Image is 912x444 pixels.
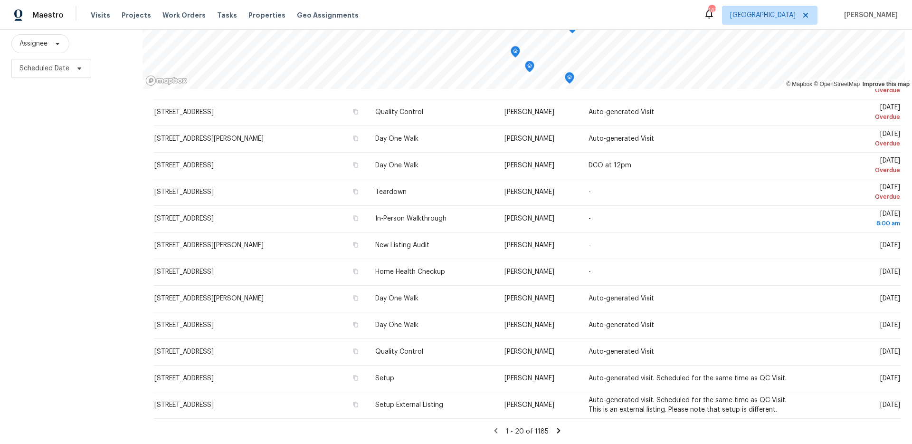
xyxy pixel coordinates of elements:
span: In-Person Walkthrough [375,215,446,222]
span: [PERSON_NAME] [504,322,554,328]
button: Copy Address [351,374,360,382]
span: Day One Walk [375,295,418,302]
span: [DATE] [812,131,900,148]
span: [GEOGRAPHIC_DATA] [730,10,796,20]
span: New Listing Audit [375,242,429,249]
span: [DATE] [812,157,900,175]
span: DCO at 12pm [589,162,631,169]
span: Teardown [375,189,407,195]
span: Setup External Listing [375,402,443,408]
span: Home Health Checkup [375,269,445,275]
div: Map marker [565,72,574,87]
span: [PERSON_NAME] [504,348,554,355]
button: Copy Address [351,400,360,409]
span: [DATE] [880,322,900,328]
button: Copy Address [351,134,360,143]
span: [DATE] [880,269,900,275]
span: Visits [91,10,110,20]
span: [DATE] [812,211,900,228]
span: [STREET_ADDRESS] [154,322,214,328]
span: [PERSON_NAME] [504,189,554,195]
a: OpenStreetMap [814,81,860,87]
span: - [589,189,591,195]
span: Projects [122,10,151,20]
a: Mapbox [786,81,812,87]
div: 141 [708,6,715,15]
span: Auto-generated visit. Scheduled for the same time as QC Visit. This is an external listing. Pleas... [589,397,787,413]
span: [DATE] [880,375,900,382]
div: Overdue [812,86,900,95]
span: [DATE] [880,242,900,249]
span: - [589,269,591,275]
span: Auto-generated visit. Scheduled for the same time as QC Visit. [589,375,787,382]
div: Overdue [812,139,900,148]
span: [STREET_ADDRESS][PERSON_NAME] [154,135,264,142]
span: [STREET_ADDRESS][PERSON_NAME] [154,295,264,302]
span: Quality Control [375,109,423,116]
span: [PERSON_NAME] [504,162,554,169]
span: Auto-generated Visit [589,135,654,142]
div: Overdue [812,112,900,122]
button: Copy Address [351,347,360,356]
button: Copy Address [351,241,360,249]
span: Auto-generated Visit [589,109,654,116]
span: [STREET_ADDRESS] [154,109,214,116]
a: Improve this map [863,81,910,87]
button: Copy Address [351,187,360,196]
span: Scheduled Date [19,64,69,73]
span: [STREET_ADDRESS] [154,189,214,195]
span: Day One Walk [375,162,418,169]
span: [STREET_ADDRESS] [154,402,214,408]
div: Overdue [812,165,900,175]
button: Copy Address [351,107,360,116]
span: [STREET_ADDRESS] [154,348,214,355]
div: Map marker [511,46,520,61]
span: - [589,242,591,249]
span: [DATE] [880,348,900,355]
span: Maestro [32,10,64,20]
span: [PERSON_NAME] [504,215,554,222]
span: Setup [375,375,394,382]
span: Tasks [217,12,237,19]
span: [PERSON_NAME] [840,10,898,20]
button: Copy Address [351,161,360,169]
span: [STREET_ADDRESS] [154,375,214,382]
span: [PERSON_NAME] [504,135,554,142]
span: [DATE] [880,402,900,408]
button: Copy Address [351,267,360,276]
span: Properties [248,10,285,20]
span: Auto-generated Visit [589,295,654,302]
span: Geo Assignments [297,10,359,20]
span: [STREET_ADDRESS] [154,162,214,169]
span: [STREET_ADDRESS][PERSON_NAME] [154,242,264,249]
span: Day One Walk [375,322,418,328]
span: [DATE] [812,104,900,122]
span: [PERSON_NAME] [504,242,554,249]
button: Copy Address [351,294,360,302]
span: [STREET_ADDRESS] [154,269,214,275]
span: Quality Control [375,348,423,355]
button: Copy Address [351,320,360,329]
div: Overdue [812,192,900,202]
span: [PERSON_NAME] [504,269,554,275]
span: [STREET_ADDRESS] [154,215,214,222]
span: 1 - 20 of 1185 [506,428,549,435]
span: Auto-generated Visit [589,322,654,328]
span: [PERSON_NAME] [504,109,554,116]
span: [PERSON_NAME] [504,402,554,408]
span: Work Orders [162,10,206,20]
span: [DATE] [880,295,900,302]
span: [PERSON_NAME] [504,375,554,382]
div: Map marker [525,61,534,76]
span: Assignee [19,39,47,48]
span: Day One Walk [375,135,418,142]
button: Copy Address [351,214,360,222]
span: Auto-generated Visit [589,348,654,355]
span: [PERSON_NAME] [504,295,554,302]
span: [DATE] [812,184,900,202]
span: - [589,215,591,222]
div: 8:00 am [812,219,900,228]
a: Mapbox homepage [145,75,187,86]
